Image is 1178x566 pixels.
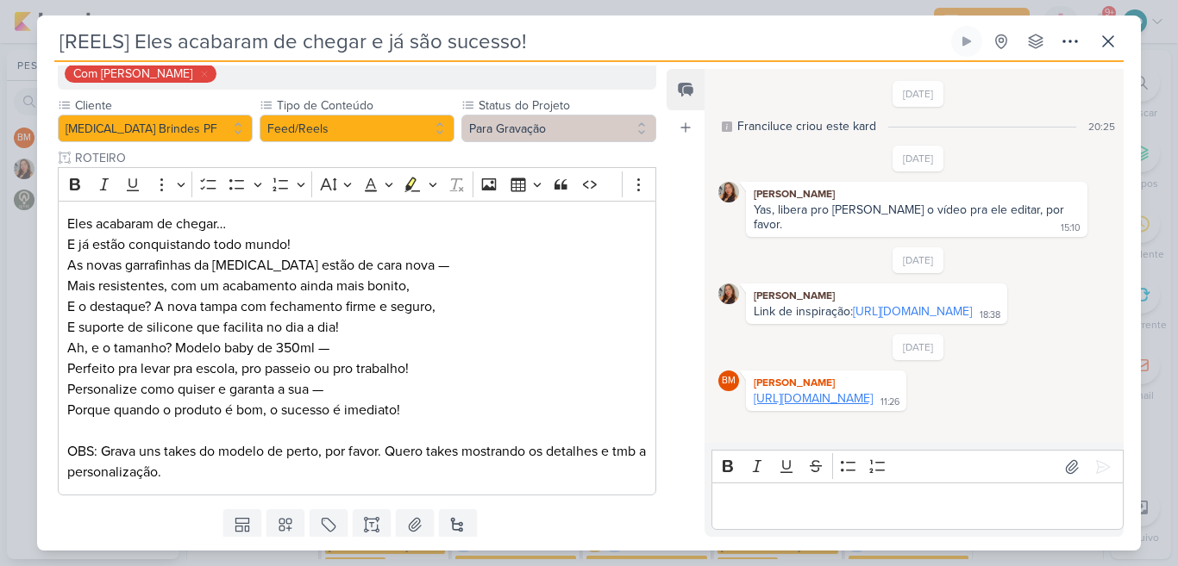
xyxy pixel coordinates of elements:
div: Link de inspiração: [754,304,972,319]
div: 20:25 [1088,119,1115,134]
p: OBS: Grava uns takes do modelo de perto, por favor. Quero takes mostrando os detalhes e tmb a per... [67,441,647,482]
div: 11:26 [880,395,899,409]
div: [PERSON_NAME] [749,185,1084,202]
button: [MEDICAL_DATA] Brindes PF [58,115,253,142]
div: 18:38 [980,308,1000,322]
div: Editor editing area: main [711,482,1124,530]
input: Kard Sem Título [54,26,948,57]
div: Yas, libera pro [PERSON_NAME] o vídeo pra ele editar, por favor. [754,202,1068,232]
p: Personalize como quiser e garanta a sua — Porque quando o produto é bom, o sucesso é imediato! [67,379,647,420]
img: Franciluce Carvalho [718,283,739,304]
button: Feed/Reels [260,115,454,142]
a: [URL][DOMAIN_NAME] [754,391,873,406]
div: Franciluce criou este kard [737,117,876,135]
div: [PERSON_NAME] [749,287,1004,304]
input: Texto sem título [72,149,656,167]
a: [URL][DOMAIN_NAME] [853,304,972,319]
label: Tipo de Conteúdo [275,96,454,115]
p: As novas garrafinhas da [MEDICAL_DATA] estão de cara nova — Mais resistentes, com um acabamento a... [67,255,647,338]
img: Franciluce Carvalho [718,182,739,202]
div: Ligar relógio [960,34,974,48]
p: Eles acabaram de chegar… E já estão conquistando todo mundo! [67,214,647,255]
div: Editor editing area: main [58,201,656,496]
button: Para Gravação [461,115,656,142]
div: [PERSON_NAME] [749,374,903,391]
p: Ah, e o tamanho? Modelo baby de 350ml — Perfeito pra levar pra escola, pro passeio ou pro trabalho! [67,338,647,379]
div: Beth Monteiro [718,370,739,391]
label: Cliente [73,96,253,115]
div: 15:10 [1061,221,1081,235]
div: Editor toolbar [711,450,1124,483]
label: Status do Projeto [477,96,656,115]
div: Editor toolbar [58,167,656,201]
div: Com [PERSON_NAME] [73,65,192,83]
p: BM [722,376,736,386]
